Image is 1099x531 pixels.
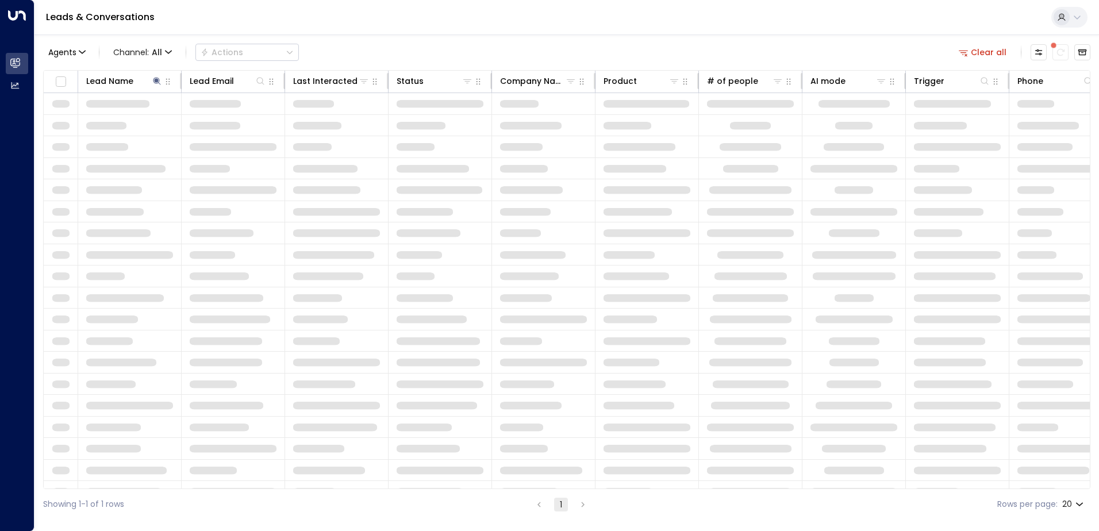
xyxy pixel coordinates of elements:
[1074,44,1090,60] button: Archived Leads
[109,44,176,60] span: Channel:
[914,74,944,88] div: Trigger
[1062,496,1086,513] div: 20
[914,74,990,88] div: Trigger
[293,74,370,88] div: Last Interacted
[1031,44,1047,60] button: Customize
[500,74,565,88] div: Company Name
[46,10,155,24] a: Leads & Conversations
[43,498,124,510] div: Showing 1-1 of 1 rows
[397,74,473,88] div: Status
[152,48,162,57] span: All
[195,44,299,61] div: Button group with a nested menu
[500,74,577,88] div: Company Name
[195,44,299,61] button: Actions
[707,74,783,88] div: # of people
[997,498,1058,510] label: Rows per page:
[554,498,568,511] button: page 1
[190,74,234,88] div: Lead Email
[604,74,680,88] div: Product
[109,44,176,60] button: Channel:All
[707,74,758,88] div: # of people
[397,74,424,88] div: Status
[532,497,590,511] nav: pagination navigation
[1017,74,1043,88] div: Phone
[86,74,163,88] div: Lead Name
[810,74,887,88] div: AI mode
[810,74,846,88] div: AI mode
[604,74,637,88] div: Product
[954,44,1012,60] button: Clear all
[86,74,133,88] div: Lead Name
[48,48,76,56] span: Agents
[293,74,358,88] div: Last Interacted
[43,44,90,60] button: Agents
[190,74,266,88] div: Lead Email
[1017,74,1094,88] div: Phone
[1052,44,1069,60] span: There are new threads available. Refresh the grid to view the latest updates.
[201,47,243,57] div: Actions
